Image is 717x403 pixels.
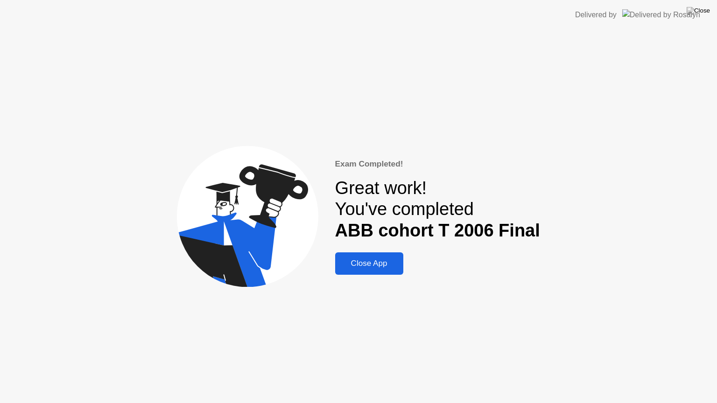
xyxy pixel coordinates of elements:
img: Close [687,7,710,14]
div: Delivered by [575,9,617,21]
div: Close App [338,259,401,268]
div: Exam Completed! [335,158,540,170]
div: Great work! You've completed [335,178,540,242]
b: ABB cohort T 2006 Final [335,221,540,240]
img: Delivered by Rosalyn [622,9,700,20]
button: Close App [335,252,403,275]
